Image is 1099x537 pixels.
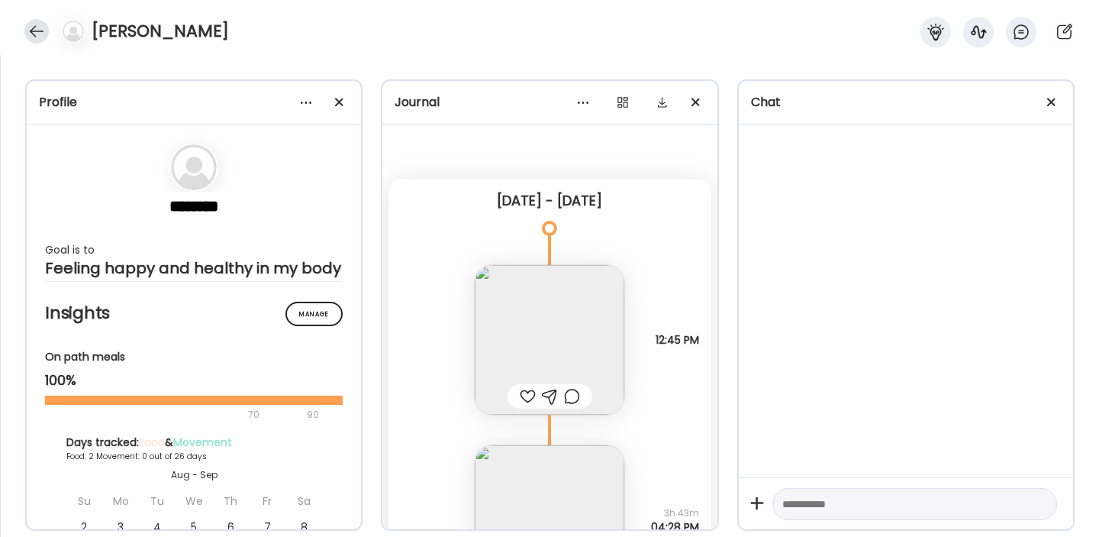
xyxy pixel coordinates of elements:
[66,435,321,451] div: Days tracked: &
[39,93,349,112] div: Profile
[395,93,704,112] div: Journal
[401,192,698,210] div: [DATE] - [DATE]
[45,349,343,365] div: On path meals
[305,406,321,424] div: 90
[177,488,211,514] div: We
[139,435,165,450] span: Food
[45,406,302,424] div: 70
[751,93,1061,112] div: Chat
[66,468,321,482] div: Aug - Sep
[171,144,217,190] img: bg-avatar-default.svg
[104,488,137,514] div: Mo
[651,506,699,520] span: 3h 43m
[63,21,84,42] img: bg-avatar-default.svg
[92,19,229,44] h4: [PERSON_NAME]
[287,488,321,514] div: Sa
[45,302,343,325] h2: Insights
[651,520,699,534] span: 04:28 PM
[250,488,284,514] div: Fr
[656,333,699,347] span: 12:45 PM
[285,302,343,326] div: Manage
[214,488,247,514] div: Th
[475,265,624,415] img: images%2FnaPtvD52pAVnlmAt1wcGQUNGGxx1%2F0PQtH1IOIkQ4NnWlf5RL%2FJqDZmsIWPAwqIo9fxcSZ_240
[45,371,343,390] div: 100%
[45,241,343,259] div: Goal is to
[45,259,343,277] div: Feeling happy and healthy in my body
[66,451,321,462] div: Food: 2 Movement: 0 out of 26 days
[67,488,101,514] div: Su
[140,488,174,514] div: Tu
[173,435,232,450] span: Movement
